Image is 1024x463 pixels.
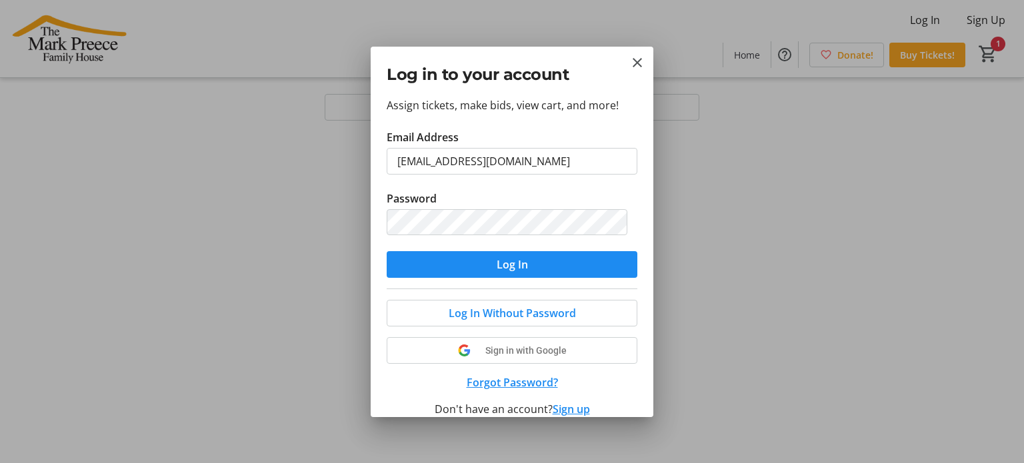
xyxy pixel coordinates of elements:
[387,129,459,145] label: Email Address
[387,191,437,207] label: Password
[387,337,637,364] button: Sign in with Google
[485,345,567,356] span: Sign in with Google
[387,374,637,390] button: Forgot Password?
[387,148,637,175] input: Email Address
[387,97,637,113] p: Assign tickets, make bids, view cart, and more!
[497,256,528,272] span: Log In
[387,63,637,87] h2: Log in to your account
[387,251,637,278] button: Log In
[553,401,590,417] button: Sign up
[629,55,645,71] button: Close
[449,305,576,321] span: Log In Without Password
[387,300,637,326] button: Log In Without Password
[387,401,637,417] div: Don't have an account?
